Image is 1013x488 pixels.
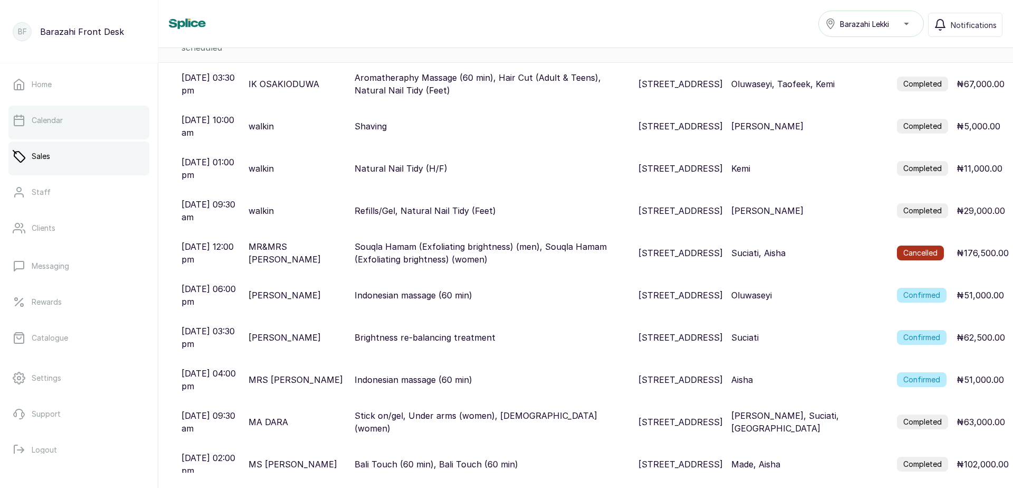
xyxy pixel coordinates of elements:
p: ₦176,500.00 [957,247,1009,259]
label: Completed [897,77,948,91]
p: Aromatheraphy Massage (60 min), Hair Cut (Adult & Teens), Natural Nail Tidy (Feet) [355,71,630,97]
p: [DATE] 04:00 pm [181,367,240,392]
p: Suciati [731,331,759,344]
p: ₦51,000.00 [957,373,1004,386]
p: walkin [249,204,274,217]
p: [DATE] 03:30 pm [181,325,240,350]
p: Bali Touch (60 min), Bali Touch (60 min) [355,458,518,471]
p: Sales [32,151,50,162]
p: MS [PERSON_NAME] [249,458,337,471]
p: Natural Nail Tidy (H/F) [355,162,447,175]
p: ₦51,000.00 [957,289,1004,302]
p: IK OSAKIODUWA [249,78,319,90]
p: [DATE] 06:00 pm [181,283,240,308]
p: Clients [32,223,55,233]
label: Confirmed [897,372,947,387]
p: [STREET_ADDRESS] [638,120,723,133]
p: [STREET_ADDRESS] [638,458,723,471]
p: ₦11,000.00 [957,162,1002,175]
p: [STREET_ADDRESS] [638,331,723,344]
a: Support [8,399,149,429]
p: [STREET_ADDRESS] [638,247,723,259]
p: Shaving [355,120,387,133]
p: [PERSON_NAME], Suciati, [GEOGRAPHIC_DATA] [731,409,888,435]
a: Clients [8,213,149,243]
p: Indonesian massage (60 min) [355,289,472,302]
p: [STREET_ADDRESS] [638,289,723,302]
a: Catalogue [8,323,149,353]
p: [PERSON_NAME] [249,289,321,302]
label: Completed [897,457,948,472]
p: BF [18,26,27,37]
p: MA DARA [249,416,288,428]
a: Calendar [8,106,149,135]
p: [PERSON_NAME] [731,204,804,217]
p: ₦62,500.00 [957,331,1005,344]
p: ₦63,000.00 [957,416,1005,428]
p: ₦29,000.00 [957,204,1005,217]
p: [DATE] 01:00 pm [181,156,240,181]
p: [DATE] 09:30 am [181,409,240,435]
span: Notifications [951,20,997,31]
p: Rewards [32,297,62,307]
p: [DATE] 12:00 pm [181,240,240,266]
label: Completed [897,203,948,218]
label: Confirmed [897,330,947,345]
p: Souqla Hamam (Exfoliating brightness) (men), Souqla Hamam (Exfoliating brightness) (women) [355,240,630,266]
p: Calendar [32,115,63,126]
p: [STREET_ADDRESS] [638,373,723,386]
p: Suciati, Aisha [731,247,786,259]
p: Catalogue [32,333,68,343]
button: Barazahi Lekki [818,11,924,37]
p: ₦102,000.00 [957,458,1009,471]
p: Settings [32,373,61,383]
p: Stick on/gel, Under arms (women), [DEMOGRAPHIC_DATA] (women) [355,409,630,435]
label: Cancelled [897,246,944,260]
button: Notifications [928,13,1002,37]
p: Support [32,409,61,419]
p: Brightness re-balancing treatment [355,331,495,344]
button: Logout [8,435,149,465]
p: Indonesian massage (60 min) [355,373,472,386]
p: [STREET_ADDRESS] [638,78,723,90]
a: Home [8,70,149,99]
p: [DATE] 09:30 am [181,198,240,223]
p: Staff [32,187,51,198]
p: [STREET_ADDRESS] [638,416,723,428]
p: [PERSON_NAME] [731,120,804,133]
a: Sales [8,142,149,171]
p: Refills/Gel, Natural Nail Tidy (Feet) [355,204,496,217]
p: [STREET_ADDRESS] [638,204,723,217]
p: Messaging [32,261,69,271]
label: Completed [897,161,948,176]
a: Staff [8,177,149,207]
a: Messaging [8,251,149,281]
p: ₦67,000.00 [957,78,1005,90]
a: Settings [8,363,149,393]
span: Barazahi Lekki [840,18,889,30]
p: Oluwaseyi [731,289,772,302]
p: Barazahi Front Desk [40,25,124,38]
p: [PERSON_NAME] [249,331,321,344]
p: Logout [32,445,57,455]
p: MRS [PERSON_NAME] [249,373,343,386]
p: Oluwaseyi, Taofeek, Kemi [731,78,835,90]
p: ₦5,000.00 [957,120,1000,133]
p: Aisha [731,373,753,386]
label: Completed [897,119,948,134]
label: Confirmed [897,288,947,303]
p: [STREET_ADDRESS] [638,162,723,175]
p: [DATE] 10:00 am [181,114,240,139]
p: Home [32,79,52,90]
p: MR&MRS [PERSON_NAME] [249,240,346,266]
a: Rewards [8,287,149,317]
p: [DATE] 02:00 pm [181,452,240,477]
p: [DATE] 03:30 pm [181,71,240,97]
p: Kemi [731,162,750,175]
p: walkin [249,162,274,175]
p: walkin [249,120,274,133]
p: Made, Aisha [731,458,780,471]
label: Completed [897,415,948,429]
